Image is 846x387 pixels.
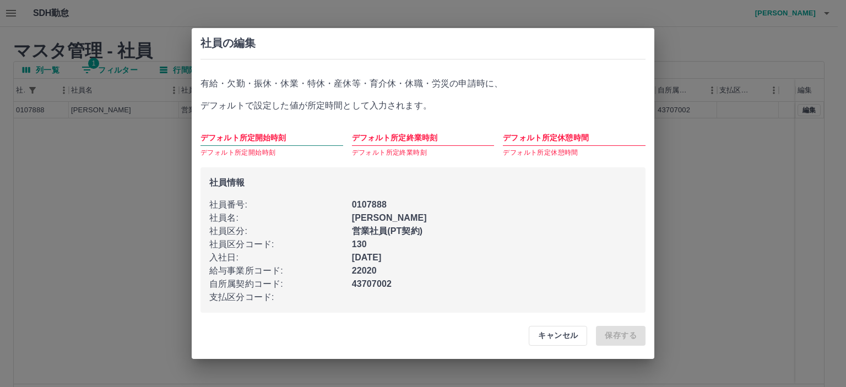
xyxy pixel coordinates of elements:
p: 有給・欠勤・振休・休業・特休・産休等・育介休・休職・労災の申請時に、 [200,77,646,90]
p: [PERSON_NAME] [352,211,637,225]
p: 22020 [352,264,637,277]
p: [DATE] [352,251,637,264]
p: 社員区分コード : [209,238,352,251]
p: デフォルトで設定した値が所定時間として入力されます。 [200,99,646,112]
p: 自所属契約コード : [209,277,352,291]
p: 社員名 : [209,211,352,225]
p: デフォルト所定開始時刻 [200,148,343,159]
p: 社員番号 : [209,198,352,211]
h2: 社員の編集 [200,37,646,50]
p: デフォルト所定休憩時間 [503,148,646,159]
button: キャンセル [529,326,587,346]
p: 入社日 : [209,251,352,264]
p: 社員区分 : [209,225,352,238]
p: 社員情報 [209,176,637,189]
p: 支払区分コード : [209,291,352,304]
p: 営業社員(PT契約) [352,225,637,238]
p: 130 [352,238,637,251]
p: 43707002 [352,277,637,291]
p: 給与事業所コード : [209,264,352,277]
p: デフォルト所定終業時刻 [352,148,495,159]
p: 0107888 [352,198,637,211]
